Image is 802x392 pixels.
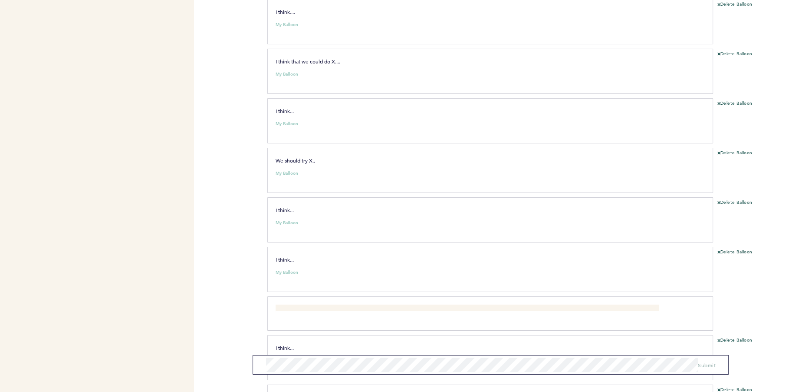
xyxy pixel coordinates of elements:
button: Delete Balloon [717,150,753,157]
button: Submit [698,361,716,369]
small: My Balloon [276,221,298,225]
span: I think... [276,344,294,351]
small: My Balloon [276,122,298,126]
span: I think... [276,107,294,114]
small: My Balloon [276,270,298,275]
small: My Balloon [276,72,298,76]
span: We should try X.. [276,157,315,164]
span: Submit [698,362,716,369]
small: My Balloon [276,171,298,176]
button: Delete Balloon [717,337,753,344]
button: Delete Balloon [717,199,753,206]
span: I think... [276,256,294,263]
button: Delete Balloon [717,249,753,256]
button: Delete Balloon [717,100,753,107]
span: I think... [276,206,294,213]
small: My Balloon [276,23,298,27]
span: test [276,306,284,312]
button: Delete Balloon [717,1,753,8]
span: I think.... [276,8,295,15]
span: I think that we could do X.... [276,58,340,65]
button: Delete Balloon [717,51,753,58]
